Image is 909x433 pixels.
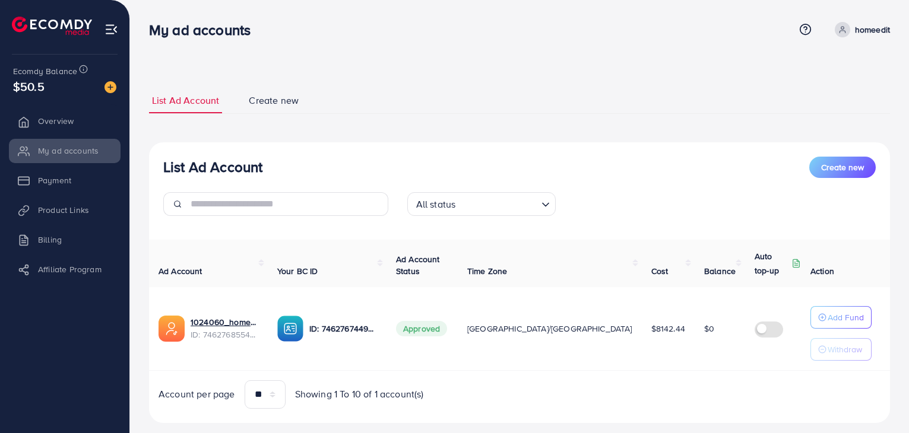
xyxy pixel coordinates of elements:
[459,193,536,213] input: Search for option
[467,265,507,277] span: Time Zone
[13,78,45,95] span: $50.5
[149,21,260,39] h3: My ad accounts
[191,329,258,340] span: ID: 7462768554572742672
[828,310,864,324] p: Add Fund
[755,249,789,278] p: Auto top-up
[163,158,262,176] h3: List Ad Account
[159,387,235,401] span: Account per page
[651,323,685,335] span: $8142.44
[104,81,116,93] img: image
[396,321,447,336] span: Approved
[821,161,864,173] span: Create new
[159,316,185,342] img: ic-ads-acc.e4c84228.svg
[191,316,258,328] a: 1024060_homeedit7_1737561213516
[295,387,424,401] span: Showing 1 To 10 of 1 account(s)
[414,196,458,213] span: All status
[830,22,890,37] a: homeedit
[704,265,736,277] span: Balance
[855,23,890,37] p: homeedit
[104,23,118,36] img: menu
[810,306,872,329] button: Add Fund
[12,17,92,35] img: logo
[828,342,862,356] p: Withdraw
[809,157,876,178] button: Create new
[704,323,714,335] span: $0
[13,65,77,77] span: Ecomdy Balance
[277,265,318,277] span: Your BC ID
[396,253,440,277] span: Ad Account Status
[810,338,872,361] button: Withdraw
[407,192,556,216] div: Search for option
[191,316,258,340] div: <span class='underline'>1024060_homeedit7_1737561213516</span></br>7462768554572742672
[249,94,299,107] span: Create new
[309,321,377,336] p: ID: 7462767449604177937
[152,94,219,107] span: List Ad Account
[159,265,202,277] span: Ad Account
[651,265,669,277] span: Cost
[467,323,632,335] span: [GEOGRAPHIC_DATA]/[GEOGRAPHIC_DATA]
[810,265,834,277] span: Action
[277,316,303,342] img: ic-ba-acc.ded83a64.svg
